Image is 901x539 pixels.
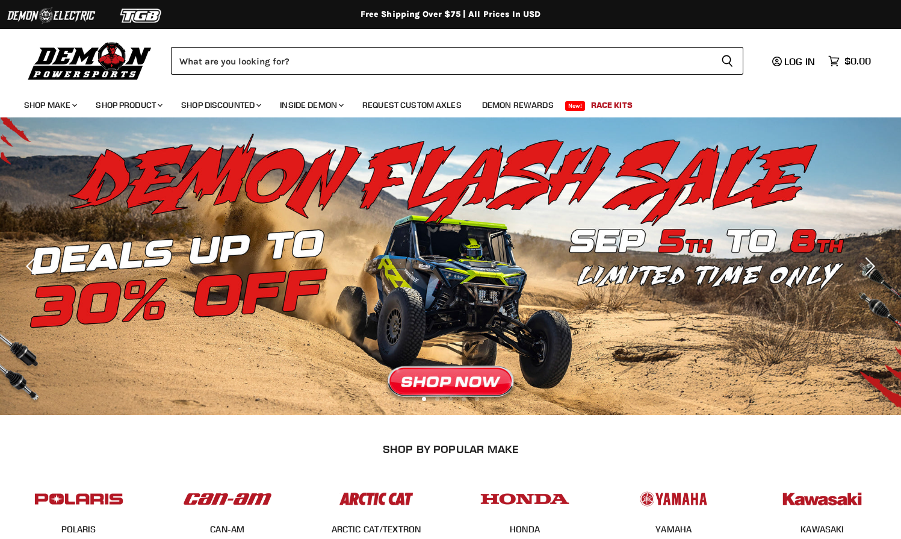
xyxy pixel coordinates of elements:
[800,524,844,536] span: KAWASAKI
[582,93,642,117] a: Race Kits
[87,93,170,117] a: Shop Product
[210,524,244,536] span: CAN-AM
[353,93,471,117] a: Request Custom Axles
[32,481,126,517] img: POPULAR_MAKE_logo_2_dba48cf1-af45-46d4-8f73-953a0f002620.jpg
[473,93,563,117] a: Demon Rewards
[210,524,244,535] a: CAN-AM
[767,56,822,67] a: Log in
[15,443,887,455] h2: SHOP BY POPULAR MAKE
[332,524,421,536] span: ARCTIC CAT/TEXTRON
[422,397,426,401] li: Page dot 1
[655,524,692,535] a: YAMAHA
[329,481,423,517] img: POPULAR_MAKE_logo_3_027535af-6171-4c5e-a9bc-f0eccd05c5d6.jpg
[61,524,96,535] a: POLARIS
[15,93,84,117] a: Shop Make
[448,397,453,401] li: Page dot 3
[171,47,711,75] input: Search
[627,481,720,517] img: POPULAR_MAKE_logo_5_20258e7f-293c-4aac-afa8-159eaa299126.jpg
[181,481,274,517] img: POPULAR_MAKE_logo_1_adc20308-ab24-48c4-9fac-e3c1a623d575.jpg
[510,524,540,536] span: HONDA
[822,52,877,70] a: $0.00
[475,397,479,401] li: Page dot 5
[172,93,268,117] a: Shop Discounted
[24,39,156,82] img: Demon Powersports
[784,55,815,67] span: Log in
[655,524,692,536] span: YAMAHA
[435,397,439,401] li: Page dot 2
[96,4,187,27] img: TGB Logo 2
[775,481,869,517] img: POPULAR_MAKE_logo_6_76e8c46f-2d1e-4ecc-b320-194822857d41.jpg
[332,524,421,535] a: ARCTIC CAT/TEXTRON
[711,47,743,75] button: Search
[844,55,871,67] span: $0.00
[800,524,844,535] a: KAWASAKI
[478,481,572,517] img: POPULAR_MAKE_logo_4_4923a504-4bac-4306-a1be-165a52280178.jpg
[21,254,45,278] button: Previous
[856,254,880,278] button: Next
[171,47,743,75] form: Product
[271,93,351,117] a: Inside Demon
[510,524,540,535] a: HONDA
[565,101,586,111] span: New!
[6,4,96,27] img: Demon Electric Logo 2
[61,524,96,536] span: POLARIS
[462,397,466,401] li: Page dot 4
[15,88,868,117] ul: Main menu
